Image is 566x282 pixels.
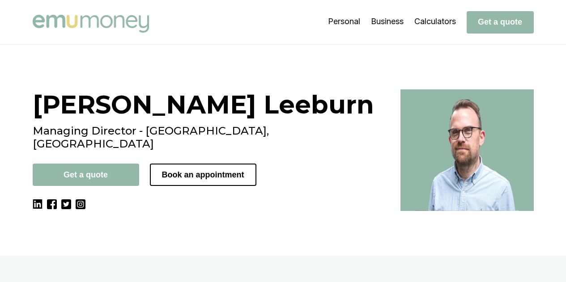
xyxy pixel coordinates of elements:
img: Emu Money logo [33,15,149,33]
img: Managing Director - Matt Leeburn [400,89,534,211]
button: Get a quote [467,11,534,34]
img: LinkedIn [33,199,43,209]
img: Instagram [76,199,85,209]
img: Facebook [47,199,57,209]
h2: Managing Director - [GEOGRAPHIC_DATA], [GEOGRAPHIC_DATA] [33,124,390,150]
h1: [PERSON_NAME] Leeburn [33,89,390,120]
button: Book an appointment [150,164,256,186]
img: Twitter [61,199,71,209]
button: Get a quote [33,164,139,186]
a: Get a quote [467,17,534,26]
